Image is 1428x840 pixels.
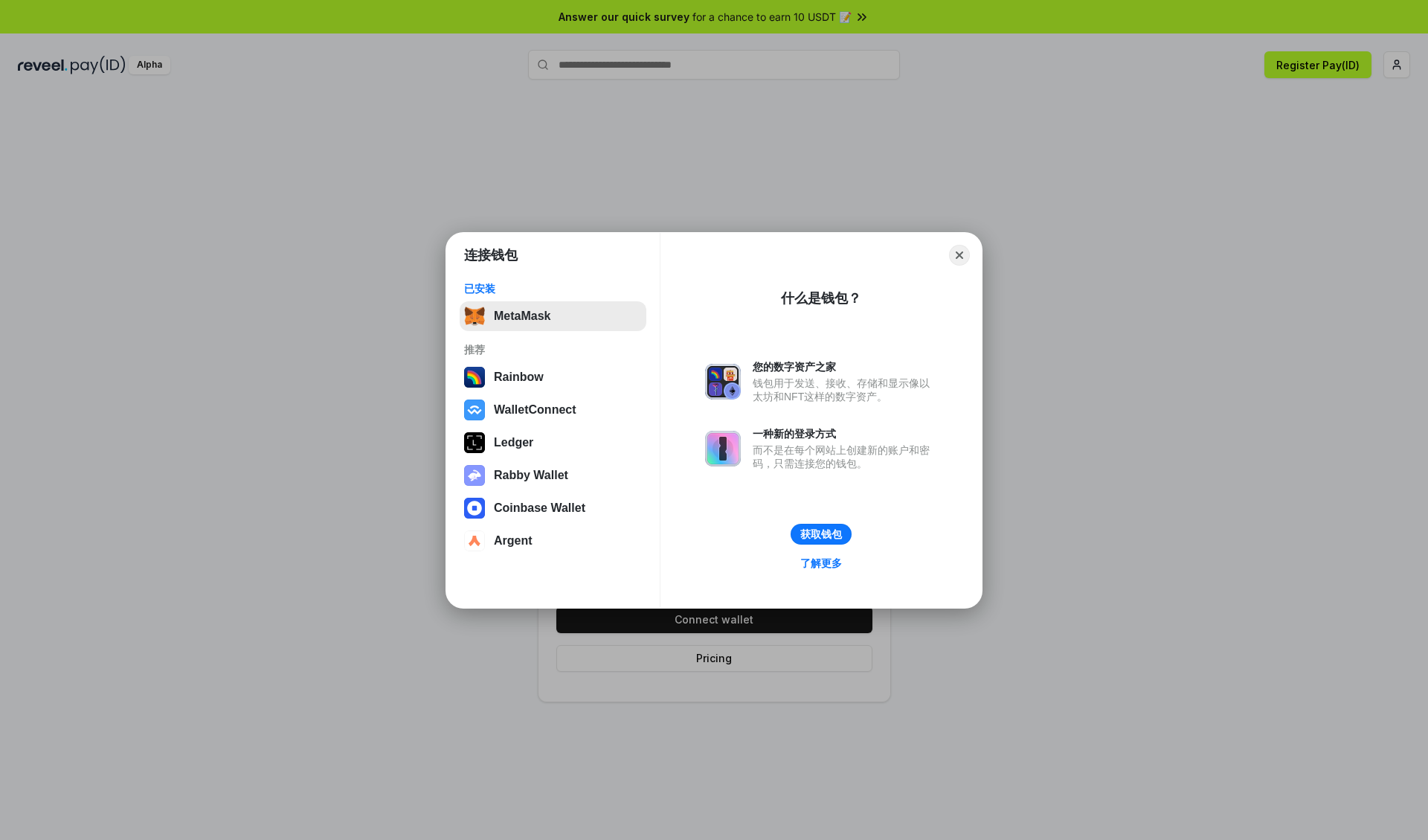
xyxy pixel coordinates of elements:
[464,306,485,327] img: svg+xml,%3Csvg%20fill%3D%22none%22%20height%3D%2233%22%20viewBox%3D%220%200%2035%2033%22%20width%...
[464,343,642,356] div: 推荐
[753,376,937,403] div: 钱包用于发送、接收、存储和显示像以太坊和NFT这样的数字资产。
[494,469,568,482] div: Rabby Wallet
[800,557,842,570] div: 了解更多
[464,465,485,486] img: svg+xml,%3Csvg%20xmlns%3D%22http%3A%2F%2Fwww.w3.org%2F2000%2Fsvg%22%20fill%3D%22none%22%20viewBox...
[460,395,646,425] button: WalletConnect
[494,534,533,548] div: Argent
[494,371,544,384] div: Rainbow
[460,362,646,392] button: Rainbow
[494,403,576,417] div: WalletConnect
[753,427,937,440] div: 一种新的登录方式
[705,364,741,400] img: svg+xml,%3Csvg%20xmlns%3D%22http%3A%2F%2Fwww.w3.org%2F2000%2Fsvg%22%20fill%3D%22none%22%20viewBox...
[791,524,852,545] button: 获取钱包
[753,360,937,373] div: 您的数字资产之家
[460,526,646,556] button: Argent
[494,436,533,449] div: Ledger
[460,461,646,490] button: Rabby Wallet
[800,528,842,541] div: 获取钱包
[464,400,485,420] img: svg+xml,%3Csvg%20width%3D%2228%22%20height%3D%2228%22%20viewBox%3D%220%200%2028%2028%22%20fill%3D...
[464,282,642,295] div: 已安装
[781,289,861,307] div: 什么是钱包？
[464,498,485,519] img: svg+xml,%3Csvg%20width%3D%2228%22%20height%3D%2228%22%20viewBox%3D%220%200%2028%2028%22%20fill%3D...
[464,367,485,388] img: svg+xml,%3Csvg%20width%3D%22120%22%20height%3D%22120%22%20viewBox%3D%220%200%20120%20120%22%20fil...
[460,493,646,523] button: Coinbase Wallet
[460,428,646,458] button: Ledger
[791,554,851,573] a: 了解更多
[464,246,518,264] h1: 连接钱包
[705,431,741,467] img: svg+xml,%3Csvg%20xmlns%3D%22http%3A%2F%2Fwww.w3.org%2F2000%2Fsvg%22%20fill%3D%22none%22%20viewBox...
[464,530,485,551] img: svg+xml,%3Csvg%20width%3D%2228%22%20height%3D%2228%22%20viewBox%3D%220%200%2028%2028%22%20fill%3D...
[949,245,970,266] button: Close
[494,501,585,515] div: Coinbase Wallet
[753,443,937,470] div: 而不是在每个网站上创建新的账户和密码，只需连接您的钱包。
[464,432,485,453] img: svg+xml,%3Csvg%20xmlns%3D%22http%3A%2F%2Fwww.w3.org%2F2000%2Fsvg%22%20width%3D%2228%22%20height%3...
[460,301,646,331] button: MetaMask
[494,310,550,323] div: MetaMask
